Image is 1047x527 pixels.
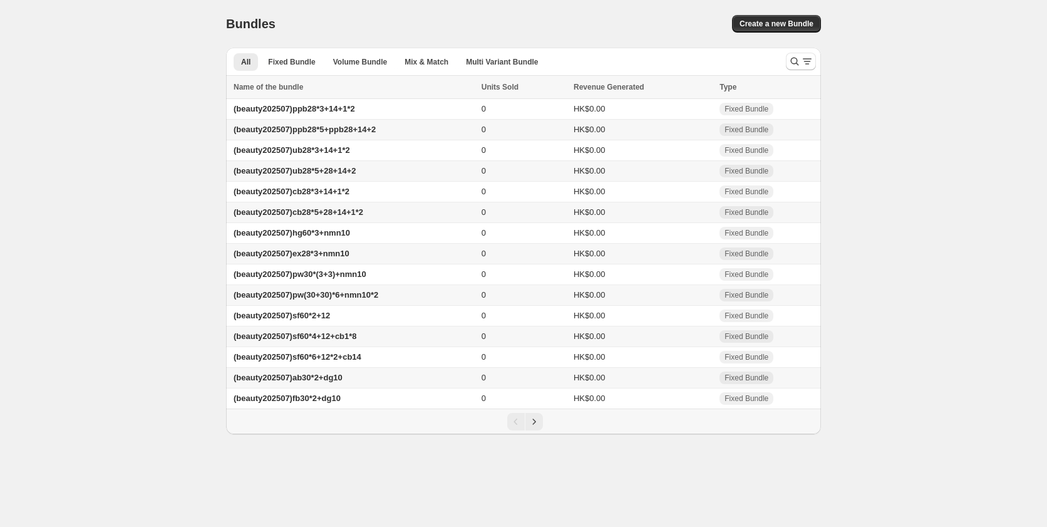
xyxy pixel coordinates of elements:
[226,16,276,31] h1: Bundles
[725,394,768,404] span: Fixed Bundle
[719,81,813,93] div: Type
[234,331,357,341] span: (beauty202507)sf60*4+12+cb1*8
[482,104,486,113] span: 0
[740,19,813,29] span: Create a new Bundle
[574,228,606,237] span: HK$0.00
[725,187,768,197] span: Fixed Bundle
[725,373,768,383] span: Fixed Bundle
[234,249,349,258] span: (beauty202507)ex28*3+nmn10
[725,352,768,362] span: Fixed Bundle
[574,373,606,382] span: HK$0.00
[574,394,606,403] span: HK$0.00
[482,331,486,341] span: 0
[725,269,768,279] span: Fixed Bundle
[482,145,486,155] span: 0
[268,57,315,67] span: Fixed Bundle
[725,207,768,217] span: Fixed Bundle
[234,352,361,362] span: (beauty202507)sf60*6+12*2+cb14
[234,166,356,175] span: (beauty202507)ub28*5+28+14+2
[574,207,606,217] span: HK$0.00
[234,228,350,237] span: (beauty202507)hg60*3+nmn10
[226,409,821,434] nav: Pagination
[725,166,768,176] span: Fixed Bundle
[234,125,376,134] span: (beauty202507)ppb28*5+ppb28+14+2
[333,57,387,67] span: Volume Bundle
[234,373,343,382] span: (beauty202507)ab30*2+dg10
[574,81,644,93] span: Revenue Generated
[574,166,606,175] span: HK$0.00
[725,125,768,135] span: Fixed Bundle
[482,187,486,196] span: 0
[725,311,768,321] span: Fixed Bundle
[725,331,768,342] span: Fixed Bundle
[482,311,486,320] span: 0
[482,228,486,237] span: 0
[732,15,821,33] button: Create a new Bundle
[234,104,355,113] span: (beauty202507)ppb28*3+14+1*2
[482,290,486,300] span: 0
[574,104,606,113] span: HK$0.00
[574,187,606,196] span: HK$0.00
[234,394,341,403] span: (beauty202507)fb30*2+dg10
[574,249,606,258] span: HK$0.00
[574,352,606,362] span: HK$0.00
[525,413,543,430] button: Next
[234,207,363,217] span: (beauty202507)cb28*5+28+14+1*2
[725,145,768,155] span: Fixed Bundle
[786,53,816,70] button: Search and filter results
[405,57,448,67] span: Mix & Match
[482,352,486,362] span: 0
[574,269,606,279] span: HK$0.00
[482,207,486,217] span: 0
[725,290,768,300] span: Fixed Bundle
[574,311,606,320] span: HK$0.00
[234,81,474,93] div: Name of the bundle
[725,104,768,114] span: Fixed Bundle
[574,145,606,155] span: HK$0.00
[482,125,486,134] span: 0
[482,269,486,279] span: 0
[241,57,250,67] span: All
[234,290,378,300] span: (beauty202507)pw(30+30)*6+nmn10*2
[574,331,606,341] span: HK$0.00
[482,81,531,93] button: Units Sold
[234,187,349,196] span: (beauty202507)cb28*3+14+1*2
[482,249,486,258] span: 0
[234,269,366,279] span: (beauty202507)pw30*(3+3)+nmn10
[574,81,657,93] button: Revenue Generated
[234,311,330,320] span: (beauty202507)sf60*2+12
[482,373,486,382] span: 0
[574,290,606,300] span: HK$0.00
[482,81,518,93] span: Units Sold
[574,125,606,134] span: HK$0.00
[725,249,768,259] span: Fixed Bundle
[482,394,486,403] span: 0
[725,228,768,238] span: Fixed Bundle
[482,166,486,175] span: 0
[466,57,538,67] span: Multi Variant Bundle
[234,145,350,155] span: (beauty202507)ub28*3+14+1*2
